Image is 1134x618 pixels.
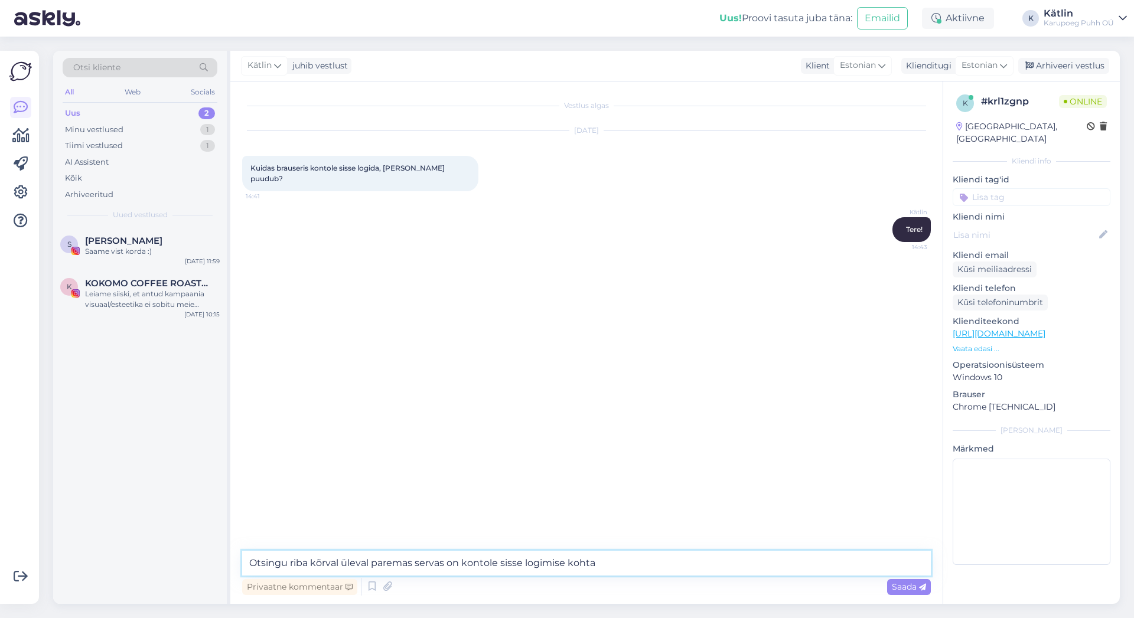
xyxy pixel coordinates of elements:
[953,282,1110,295] p: Kliendi telefon
[953,359,1110,371] p: Operatsioonisüsteem
[65,172,82,184] div: Kõik
[184,310,220,319] div: [DATE] 10:15
[288,60,348,72] div: juhib vestlust
[953,249,1110,261] p: Kliendi email
[63,84,76,100] div: All
[185,257,220,266] div: [DATE] 11:59
[901,60,951,72] div: Klienditugi
[122,84,143,100] div: Web
[200,124,215,136] div: 1
[892,581,926,592] span: Saada
[188,84,217,100] div: Socials
[85,246,220,257] div: Saame vist korda :)
[65,107,80,119] div: Uus
[953,156,1110,166] div: Kliendi info
[953,388,1110,401] p: Brauser
[953,425,1110,436] div: [PERSON_NAME]
[953,328,1045,339] a: [URL][DOMAIN_NAME]
[67,282,72,291] span: K
[840,59,876,72] span: Estonian
[1059,95,1107,108] span: Online
[246,192,290,201] span: 14:41
[85,236,162,246] span: Sigrid
[1044,9,1114,18] div: Kätlin
[242,579,357,595] div: Privaatne kommentaar
[9,60,32,83] img: Askly Logo
[1022,10,1039,27] div: K
[883,208,927,217] span: Kätlin
[200,140,215,152] div: 1
[242,551,931,576] textarea: Otsingu riba kõrval üleval paremas servas on kontole sisse logimise kohta
[953,371,1110,384] p: Windows 10
[250,164,447,183] span: Kuidas brauseris kontole sisse logida, [PERSON_NAME] puudub?
[73,61,120,74] span: Otsi kliente
[719,12,742,24] b: Uus!
[198,107,215,119] div: 2
[883,243,927,251] span: 14:43
[65,156,109,168] div: AI Assistent
[1044,18,1114,28] div: Karupoeg Puhh OÜ
[1044,9,1127,28] a: KätlinKarupoeg Puhh OÜ
[719,11,852,25] div: Proovi tasuta juba täna:
[953,401,1110,413] p: Chrome [TECHNICAL_ID]
[953,174,1110,186] p: Kliendi tag'id
[1018,58,1109,74] div: Arhiveeri vestlus
[65,189,113,201] div: Arhiveeritud
[247,59,272,72] span: Kätlin
[906,225,923,234] span: Tere!
[962,59,998,72] span: Estonian
[953,443,1110,455] p: Märkmed
[922,8,994,29] div: Aktiivne
[963,99,968,107] span: k
[801,60,830,72] div: Klient
[953,211,1110,223] p: Kliendi nimi
[67,240,71,248] span: S
[953,228,1097,241] input: Lisa nimi
[242,125,931,136] div: [DATE]
[953,261,1037,277] div: Küsi meiliaadressi
[953,315,1110,328] p: Klienditeekond
[113,210,168,220] span: Uued vestlused
[953,295,1048,310] div: Küsi telefoninumbrit
[65,140,123,152] div: Tiimi vestlused
[85,278,208,289] span: KOKOMO COFFEE ROASTERS
[953,344,1110,354] p: Vaata edasi ...
[242,100,931,111] div: Vestlus algas
[953,188,1110,206] input: Lisa tag
[981,94,1059,109] div: # krl1zgnp
[85,289,220,310] div: Leiame siiski, et antud kampaania visuaal/esteetika ei sobitu meie brändiga. Ehk leiate koostööks...
[65,124,123,136] div: Minu vestlused
[857,7,908,30] button: Emailid
[956,120,1087,145] div: [GEOGRAPHIC_DATA], [GEOGRAPHIC_DATA]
